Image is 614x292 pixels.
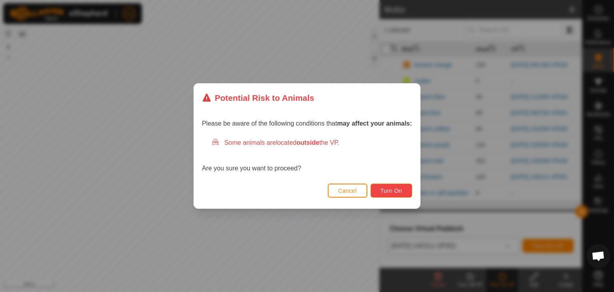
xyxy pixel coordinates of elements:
[371,184,412,198] button: Turn On
[338,188,357,194] span: Cancel
[202,92,314,104] div: Potential Risk to Animals
[337,120,412,127] strong: may affect your animals:
[211,138,412,148] div: Some animals are
[381,188,402,194] span: Turn On
[297,139,319,146] strong: outside
[328,184,367,198] button: Cancel
[276,139,339,146] span: located the VP.
[202,120,412,127] span: Please be aware of the following conditions that
[202,138,412,173] div: Are you sure you want to proceed?
[586,244,610,268] div: Open chat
